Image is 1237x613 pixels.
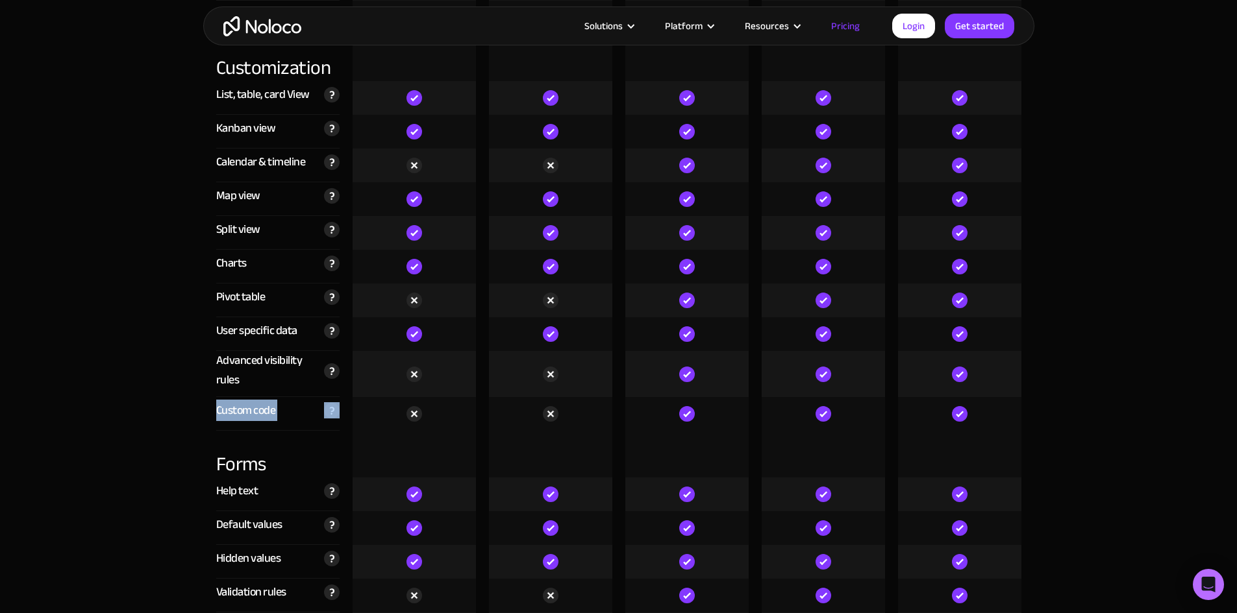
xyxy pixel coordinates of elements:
[745,18,789,34] div: Resources
[216,287,266,307] div: Pivot table
[216,549,281,568] div: Hidden values
[216,186,260,206] div: Map view
[216,401,276,420] div: Custom code
[665,18,703,34] div: Platform
[216,152,306,172] div: Calendar & timeline
[216,220,260,239] div: Split view
[216,431,340,477] div: Forms
[216,321,297,341] div: User specific data
[584,18,623,34] div: Solutions
[568,18,649,34] div: Solutions
[1193,569,1224,600] div: Open Intercom Messenger
[216,34,340,81] div: Customization
[216,254,247,273] div: Charts
[892,14,935,38] a: Login
[216,481,258,501] div: Help text
[815,18,876,34] a: Pricing
[216,515,282,535] div: Default values
[223,16,301,36] a: home
[649,18,729,34] div: Platform
[216,85,310,104] div: List, table, card View
[216,119,276,138] div: Kanban view
[216,583,286,602] div: Validation rules
[216,351,318,390] div: Advanced visibility rules
[945,14,1014,38] a: Get started
[729,18,815,34] div: Resources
